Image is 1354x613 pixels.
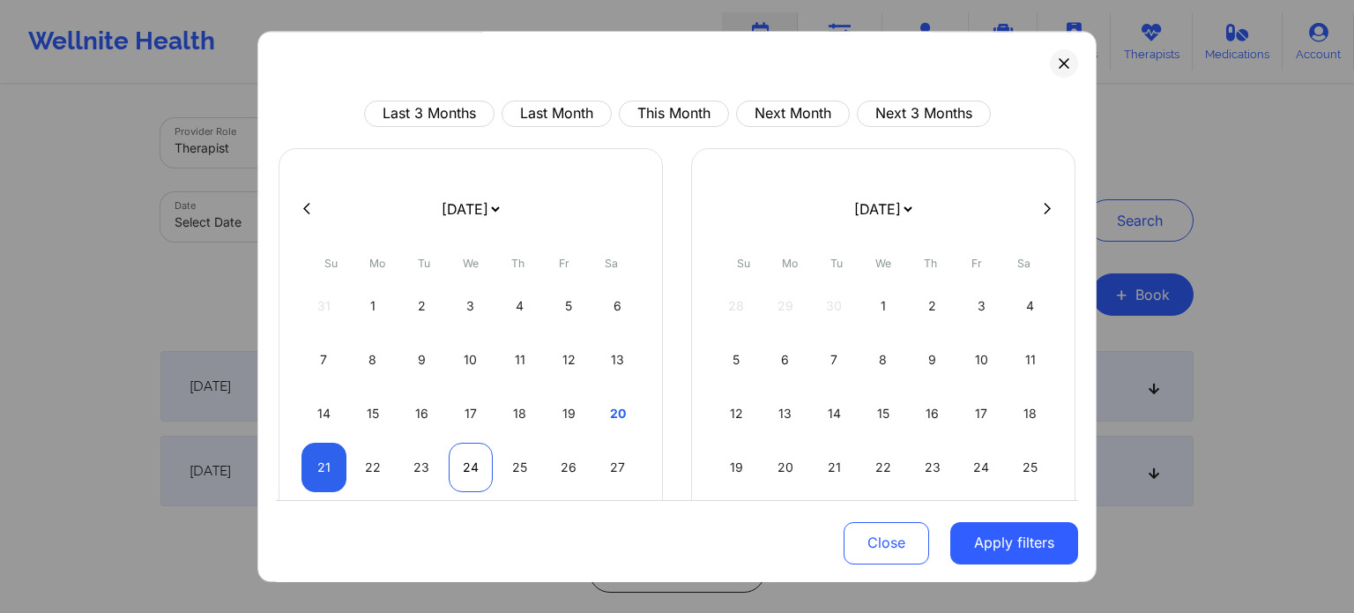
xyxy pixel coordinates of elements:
[959,443,1004,492] div: Fri Oct 24 2025
[351,335,396,385] div: Mon Sep 08 2025
[351,443,396,492] div: Mon Sep 22 2025
[559,257,569,270] abbr: Friday
[763,389,808,438] div: Mon Oct 13 2025
[861,497,906,546] div: Wed Oct 29 2025
[812,389,857,438] div: Tue Oct 14 2025
[1008,389,1053,438] div: Sat Oct 18 2025
[959,281,1004,331] div: Fri Oct 03 2025
[924,257,937,270] abbr: Thursday
[910,281,955,331] div: Thu Oct 02 2025
[861,281,906,331] div: Wed Oct 01 2025
[1008,335,1053,385] div: Sat Oct 11 2025
[1008,443,1053,492] div: Sat Oct 25 2025
[324,257,338,270] abbr: Sunday
[763,335,808,385] div: Mon Oct 06 2025
[595,389,640,438] div: Sat Sep 20 2025
[619,101,729,127] button: This Month
[364,101,495,127] button: Last 3 Months
[910,443,955,492] div: Thu Oct 23 2025
[812,497,857,546] div: Tue Oct 28 2025
[737,257,750,270] abbr: Sunday
[449,443,494,492] div: Wed Sep 24 2025
[1017,257,1030,270] abbr: Saturday
[301,497,346,546] div: Sun Sep 28 2025
[861,389,906,438] div: Wed Oct 15 2025
[449,389,494,438] div: Wed Sep 17 2025
[502,101,612,127] button: Last Month
[497,335,542,385] div: Thu Sep 11 2025
[399,335,444,385] div: Tue Sep 09 2025
[497,281,542,331] div: Thu Sep 04 2025
[497,443,542,492] div: Thu Sep 25 2025
[861,335,906,385] div: Wed Oct 08 2025
[782,257,798,270] abbr: Monday
[959,389,1004,438] div: Fri Oct 17 2025
[301,335,346,385] div: Sun Sep 07 2025
[463,257,479,270] abbr: Wednesday
[351,389,396,438] div: Mon Sep 15 2025
[399,497,444,546] div: Tue Sep 30 2025
[595,335,640,385] div: Sat Sep 13 2025
[1008,281,1053,331] div: Sat Oct 04 2025
[861,443,906,492] div: Wed Oct 22 2025
[595,443,640,492] div: Sat Sep 27 2025
[857,101,991,127] button: Next 3 Months
[959,497,1004,546] div: Fri Oct 31 2025
[763,497,808,546] div: Mon Oct 27 2025
[910,497,955,546] div: Thu Oct 30 2025
[497,389,542,438] div: Thu Sep 18 2025
[971,257,982,270] abbr: Friday
[547,389,591,438] div: Fri Sep 19 2025
[449,335,494,385] div: Wed Sep 10 2025
[830,257,843,270] abbr: Tuesday
[714,335,759,385] div: Sun Oct 05 2025
[399,281,444,331] div: Tue Sep 02 2025
[399,389,444,438] div: Tue Sep 16 2025
[763,443,808,492] div: Mon Oct 20 2025
[547,281,591,331] div: Fri Sep 05 2025
[812,335,857,385] div: Tue Oct 07 2025
[605,257,618,270] abbr: Saturday
[714,497,759,546] div: Sun Oct 26 2025
[959,335,1004,385] div: Fri Oct 10 2025
[418,257,430,270] abbr: Tuesday
[910,389,955,438] div: Thu Oct 16 2025
[301,389,346,438] div: Sun Sep 14 2025
[399,443,444,492] div: Tue Sep 23 2025
[875,257,891,270] abbr: Wednesday
[714,443,759,492] div: Sun Oct 19 2025
[351,497,396,546] div: Mon Sep 29 2025
[449,281,494,331] div: Wed Sep 03 2025
[351,281,396,331] div: Mon Sep 01 2025
[950,521,1078,564] button: Apply filters
[547,443,591,492] div: Fri Sep 26 2025
[369,257,385,270] abbr: Monday
[736,101,850,127] button: Next Month
[910,335,955,385] div: Thu Oct 09 2025
[595,281,640,331] div: Sat Sep 06 2025
[812,443,857,492] div: Tue Oct 21 2025
[511,257,524,270] abbr: Thursday
[301,443,346,492] div: Sun Sep 21 2025
[844,521,929,564] button: Close
[714,389,759,438] div: Sun Oct 12 2025
[547,335,591,385] div: Fri Sep 12 2025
